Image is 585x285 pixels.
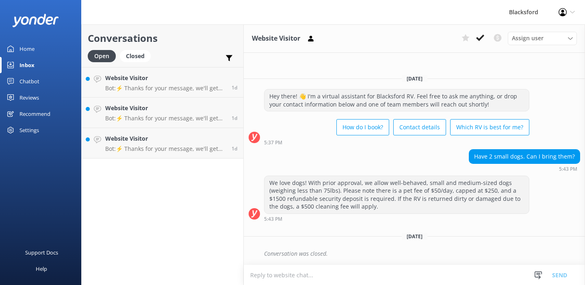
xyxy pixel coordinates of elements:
[264,140,282,145] strong: 5:37 PM
[105,104,225,113] h4: Website Visitor
[88,50,116,62] div: Open
[249,247,580,261] div: 2025-08-20T15:22:10.693
[19,57,35,73] div: Inbox
[232,115,237,122] span: Sep 23 2025 05:31pm (UTC -06:00) America/Chihuahua
[559,167,577,172] strong: 5:43 PM
[105,85,225,92] p: Bot: ⚡ Thanks for your message, we'll get back to you as soon as we can. You're also welcome to k...
[88,30,237,46] h2: Conversations
[105,115,225,122] p: Bot: ⚡ Thanks for your message, we'll get back to you as soon as we can. You're also welcome to k...
[19,41,35,57] div: Home
[336,119,389,135] button: How do I book?
[105,134,225,143] h4: Website Visitor
[82,67,243,98] a: Website VisitorBot:⚡ Thanks for your message, we'll get back to you as soon as we can. You're als...
[19,122,39,138] div: Settings
[264,217,282,222] strong: 5:43 PM
[120,51,155,60] a: Closed
[512,34,544,43] span: Assign user
[252,33,300,44] h3: Website Visitor
[82,128,243,159] a: Website VisitorBot:⚡ Thanks for your message, we'll get back to you as soon as we can. You're als...
[232,84,237,91] span: Sep 24 2025 01:04am (UTC -06:00) America/Chihuahua
[264,176,529,213] div: We love dogs! With prior approval, we allow well-behaved, small and medium-sized dogs (weighing l...
[105,145,225,152] p: Bot: ⚡ Thanks for your message, we'll get back to you as soon as we can. You're also welcome to k...
[264,247,580,261] div: Conversation was closed.
[469,150,580,163] div: Have 2 small dogs. Can I bring them?
[402,75,427,82] span: [DATE]
[36,261,47,277] div: Help
[469,166,580,172] div: Aug 19 2025 06:43pm (UTC -06:00) America/Chihuahua
[450,119,529,135] button: Which RV is best for me?
[19,106,50,122] div: Recommend
[105,74,225,83] h4: Website Visitor
[25,244,58,261] div: Support Docs
[19,89,39,106] div: Reviews
[393,119,446,135] button: Contact details
[82,98,243,128] a: Website VisitorBot:⚡ Thanks for your message, we'll get back to you as soon as we can. You're als...
[88,51,120,60] a: Open
[19,73,39,89] div: Chatbot
[232,145,237,152] span: Sep 23 2025 05:08pm (UTC -06:00) America/Chihuahua
[508,32,577,45] div: Assign User
[264,139,529,145] div: Aug 19 2025 06:37pm (UTC -06:00) America/Chihuahua
[264,216,529,222] div: Aug 19 2025 06:43pm (UTC -06:00) America/Chihuahua
[120,50,151,62] div: Closed
[12,14,59,27] img: yonder-white-logo.png
[402,233,427,240] span: [DATE]
[264,89,529,111] div: Hey there! 👋 I'm a virtual assistant for Blacksford RV. Feel free to ask me anything, or drop you...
